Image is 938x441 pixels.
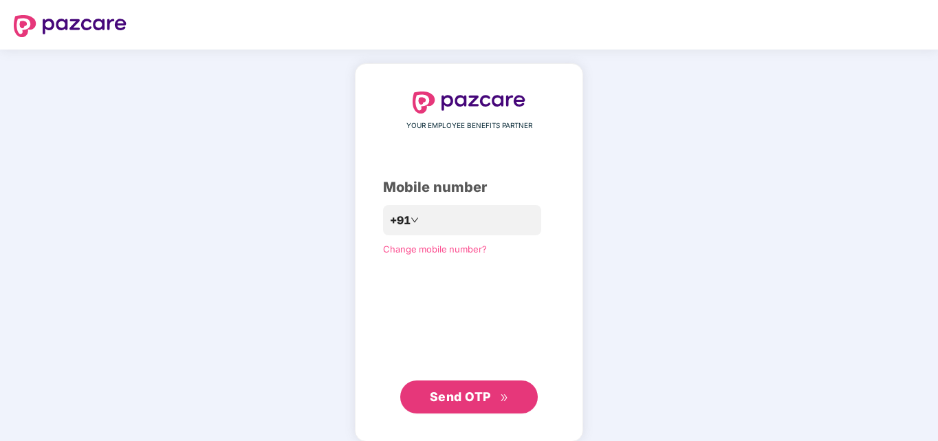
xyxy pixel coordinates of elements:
[383,177,555,198] div: Mobile number
[430,389,491,404] span: Send OTP
[411,216,419,224] span: down
[400,380,538,413] button: Send OTPdouble-right
[413,92,525,114] img: logo
[390,212,411,229] span: +91
[500,394,509,402] span: double-right
[14,15,127,37] img: logo
[406,120,532,131] span: YOUR EMPLOYEE BENEFITS PARTNER
[383,244,487,255] a: Change mobile number?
